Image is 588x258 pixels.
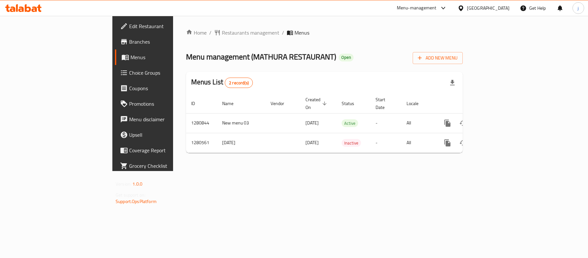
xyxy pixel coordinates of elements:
[225,78,253,88] div: Total records count
[305,96,329,111] span: Created On
[129,162,205,170] span: Grocery Checklist
[222,29,279,37] span: Restaurants management
[129,69,205,77] span: Choice Groups
[116,197,157,206] a: Support.OpsPlatform
[115,34,211,49] a: Branches
[370,113,401,133] td: -
[467,5,510,12] div: [GEOGRAPHIC_DATA]
[435,94,507,113] th: Actions
[339,55,354,60] span: Open
[186,94,507,153] table: enhanced table
[294,29,309,37] span: Menus
[129,38,205,46] span: Branches
[129,131,205,139] span: Upsell
[132,180,142,188] span: 1.0.0
[305,119,319,127] span: [DATE]
[455,115,471,131] button: Change Status
[214,29,279,37] a: Restaurants management
[129,100,205,108] span: Promotions
[305,138,319,147] span: [DATE]
[115,112,211,127] a: Menu disclaimer
[186,29,463,37] nav: breadcrumb
[342,100,363,107] span: Status
[115,18,211,34] a: Edit Restaurant
[445,75,460,91] div: Export file
[191,100,203,107] span: ID
[455,135,471,151] button: Change Status
[129,22,205,30] span: Edit Restaurant
[282,29,284,37] li: /
[342,139,361,147] span: Inactive
[342,120,358,127] span: Active
[130,53,205,61] span: Menus
[407,100,427,107] span: Locale
[271,100,293,107] span: Vendor
[129,115,205,123] span: Menu disclaimer
[116,191,145,199] span: Get support on:
[217,133,265,153] td: [DATE]
[129,146,205,154] span: Coverage Report
[115,143,211,158] a: Coverage Report
[116,180,131,188] span: Version:
[578,5,579,12] span: j
[115,49,211,65] a: Menus
[440,135,455,151] button: more
[339,54,354,61] div: Open
[401,133,435,153] td: All
[115,127,211,143] a: Upsell
[217,113,265,133] td: New menu 03
[115,96,211,112] a: Promotions
[129,84,205,92] span: Coupons
[413,52,463,64] button: Add New Menu
[418,54,458,62] span: Add New Menu
[440,115,455,131] button: more
[222,100,242,107] span: Name
[115,65,211,81] a: Choice Groups
[370,133,401,153] td: -
[186,49,336,64] span: Menu management ( MATHURA RESTAURANT )
[191,77,253,88] h2: Menus List
[401,113,435,133] td: All
[115,158,211,174] a: Grocery Checklist
[397,4,437,12] div: Menu-management
[376,96,394,111] span: Start Date
[115,81,211,96] a: Coupons
[225,80,253,86] span: 2 record(s)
